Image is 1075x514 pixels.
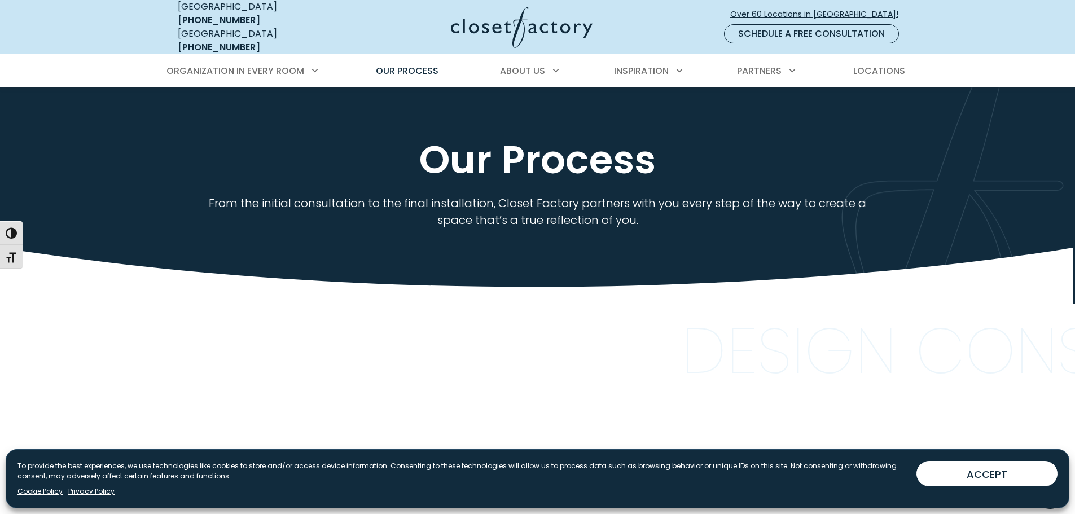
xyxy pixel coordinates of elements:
[724,24,899,43] a: Schedule a Free Consultation
[178,14,260,27] a: [PHONE_NUMBER]
[175,138,900,181] h1: Our Process
[178,27,341,54] div: [GEOGRAPHIC_DATA]
[17,461,907,481] p: To provide the best experiences, we use technologies like cookies to store and/or access device i...
[17,486,63,497] a: Cookie Policy
[730,5,908,24] a: Over 60 Locations in [GEOGRAPHIC_DATA]!
[376,64,438,77] span: Our Process
[614,64,669,77] span: Inspiration
[730,8,907,20] span: Over 60 Locations in [GEOGRAPHIC_DATA]!
[68,486,115,497] a: Privacy Policy
[178,41,260,54] a: [PHONE_NUMBER]
[916,461,1058,486] button: ACCEPT
[166,64,304,77] span: Organization in Every Room
[451,7,593,48] img: Closet Factory Logo
[853,64,905,77] span: Locations
[159,55,917,87] nav: Primary Menu
[206,195,869,229] p: From the initial consultation to the final installation, Closet Factory partners with you every s...
[500,64,545,77] span: About Us
[737,64,782,77] span: Partners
